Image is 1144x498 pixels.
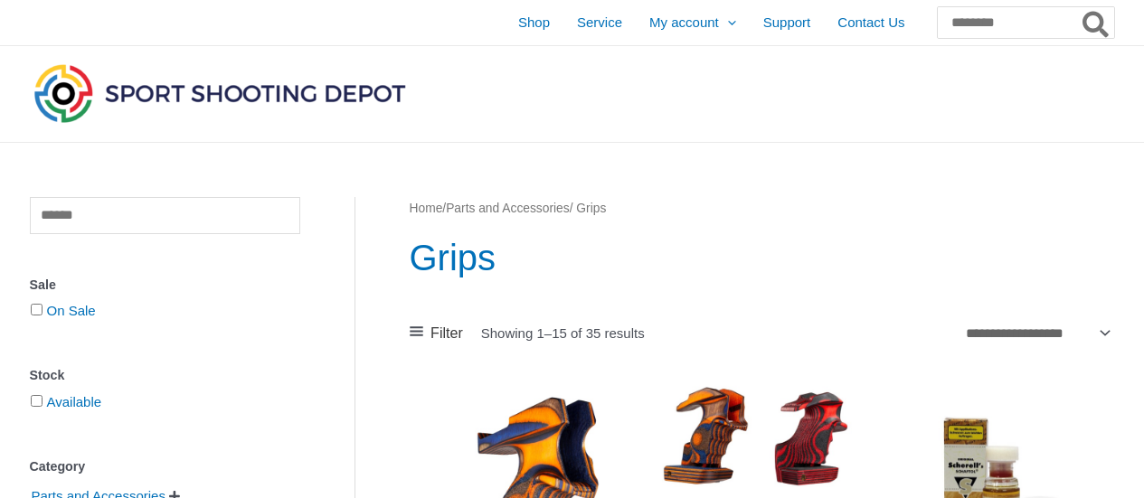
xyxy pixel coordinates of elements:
p: Showing 1–15 of 35 results [481,326,645,340]
img: Sport Shooting Depot [30,60,410,127]
h1: Grips [410,232,1114,283]
input: On Sale [31,304,43,315]
div: Stock [30,362,300,389]
div: Category [30,454,300,480]
a: Filter [410,320,463,347]
a: On Sale [47,303,96,318]
span: Filter [430,320,463,347]
a: Home [410,202,443,215]
a: Available [47,394,102,409]
div: Sale [30,272,300,298]
input: Available [31,395,43,407]
select: Shop order [960,319,1114,346]
button: Search [1079,7,1114,38]
a: Parts and Accessories [446,202,570,215]
nav: Breadcrumb [410,197,1114,221]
